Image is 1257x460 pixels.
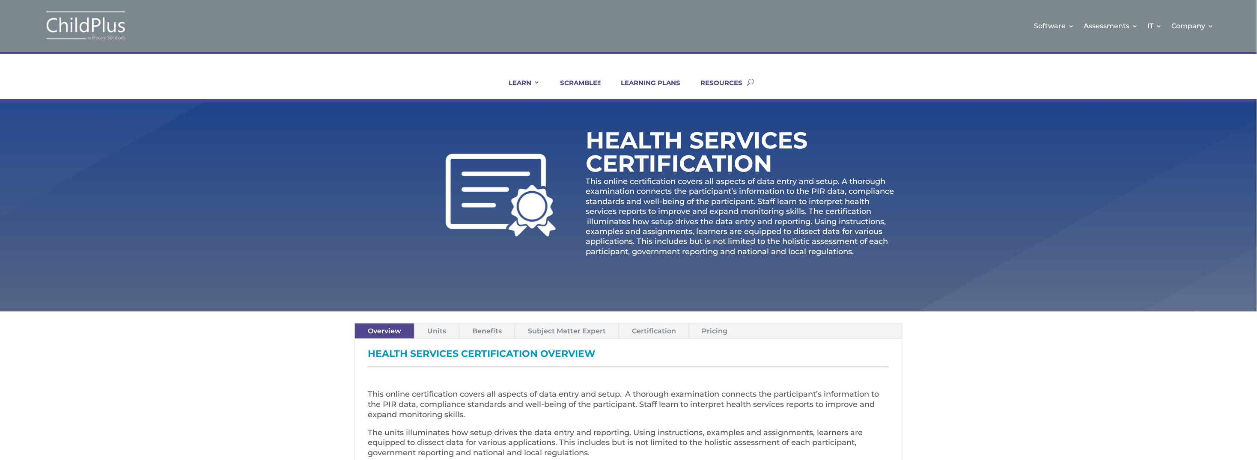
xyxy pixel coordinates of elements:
[414,323,459,338] a: Units
[1148,9,1162,43] a: IT
[1118,368,1257,460] iframe: Chat Widget
[368,349,889,363] h3: Health Services Certification Overview
[459,323,515,338] a: Benefits
[1084,9,1138,43] a: Assessments
[515,323,619,338] a: Subject Matter Expert
[1172,9,1214,43] a: Company
[498,79,540,99] a: LEARN
[586,129,813,179] h1: Health Services Certification
[690,79,743,99] a: RESOURCES
[586,177,894,256] span: This online certification covers all aspects of data entry and setup. A thorough examination conn...
[368,389,889,427] p: This online certification covers all aspects of data entry and setup. A thorough examination conn...
[689,323,741,338] a: Pricing
[550,79,601,99] a: SCRAMBLE!!
[1034,9,1075,43] a: Software
[611,79,681,99] a: LEARNING PLANS
[619,323,689,338] a: Certification
[355,323,414,338] a: Overview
